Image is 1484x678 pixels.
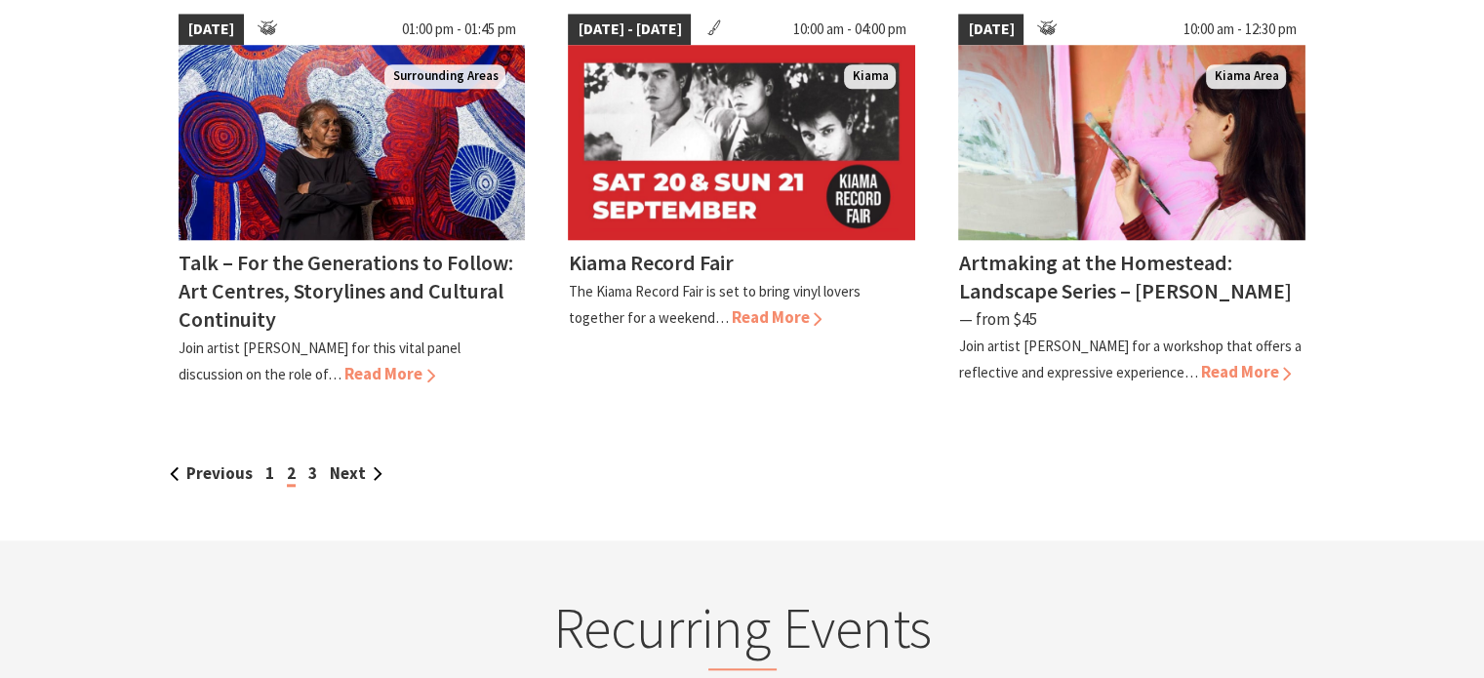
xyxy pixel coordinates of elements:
span: Read More [731,306,822,328]
a: [DATE] 10:00 am - 12:30 pm Artist holds paint brush whilst standing with several artworks behind ... [958,14,1305,388]
a: Next [330,462,382,484]
span: 10:00 am - 04:00 pm [782,14,915,45]
a: 1 [265,462,274,484]
span: ⁠— from $45 [958,308,1036,330]
a: 3 [308,462,317,484]
span: [DATE] [958,14,1023,45]
span: Kiama [844,64,896,89]
span: [DATE] - [DATE] [568,14,691,45]
img: Betty Pumani Kuntiwa stands in front of her large scale painting [179,45,526,240]
img: Artist holds paint brush whilst standing with several artworks behind her [958,45,1305,240]
span: Read More [1200,361,1291,382]
h2: Recurring Events [360,594,1125,670]
span: Surrounding Areas [384,64,505,89]
p: Join artist [PERSON_NAME] for this vital panel discussion on the role of… [179,339,461,383]
span: Read More [344,363,435,384]
span: [DATE] [179,14,244,45]
h4: Kiama Record Fair [568,249,733,276]
a: [DATE] 01:00 pm - 01:45 pm Betty Pumani Kuntiwa stands in front of her large scale painting Surro... [179,14,526,388]
h4: Talk – For the Generations to Follow: Art Centres, Storylines and Cultural Continuity [179,249,513,333]
span: Kiama Area [1206,64,1286,89]
a: Previous [170,462,253,484]
span: 10:00 am - 12:30 pm [1173,14,1305,45]
p: The Kiama Record Fair is set to bring vinyl lovers together for a weekend… [568,282,860,327]
span: 01:00 pm - 01:45 pm [391,14,525,45]
p: Join artist [PERSON_NAME] for a workshop that offers a reflective and expressive experience… [958,337,1301,381]
span: 2 [287,462,296,487]
h4: Artmaking at the Homestead: Landscape Series – [PERSON_NAME] [958,249,1291,304]
a: [DATE] - [DATE] 10:00 am - 04:00 pm Kiama Kiama Record Fair The Kiama Record Fair is set to bring... [568,14,915,388]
